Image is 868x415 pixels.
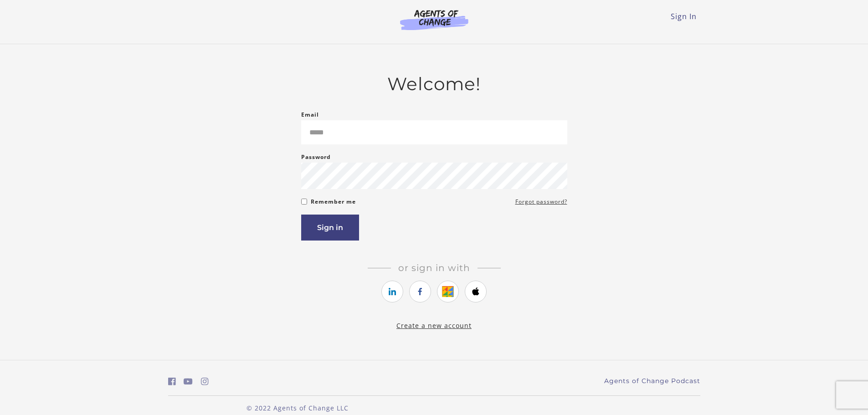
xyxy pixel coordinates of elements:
[184,375,193,388] a: https://www.youtube.com/c/AgentsofChangeTestPrepbyMeaganMitchell (Open in a new window)
[381,281,403,302] a: https://courses.thinkific.com/users/auth/linkedin?ss%5Breferral%5D=&ss%5Buser_return_to%5D=&ss%5B...
[391,262,478,273] span: Or sign in with
[409,281,431,302] a: https://courses.thinkific.com/users/auth/facebook?ss%5Breferral%5D=&ss%5Buser_return_to%5D=&ss%5B...
[515,196,567,207] a: Forgot password?
[168,377,176,386] i: https://www.facebook.com/groups/aswbtestprep (Open in a new window)
[301,109,319,120] label: Email
[201,375,209,388] a: https://www.instagram.com/agentsofchangeprep/ (Open in a new window)
[168,375,176,388] a: https://www.facebook.com/groups/aswbtestprep (Open in a new window)
[437,281,459,302] a: https://courses.thinkific.com/users/auth/google?ss%5Breferral%5D=&ss%5Buser_return_to%5D=&ss%5Bvi...
[184,377,193,386] i: https://www.youtube.com/c/AgentsofChangeTestPrepbyMeaganMitchell (Open in a new window)
[604,376,700,386] a: Agents of Change Podcast
[671,11,697,21] a: Sign In
[301,215,359,241] button: Sign in
[396,321,472,330] a: Create a new account
[168,403,427,413] p: © 2022 Agents of Change LLC
[301,73,567,95] h2: Welcome!
[201,377,209,386] i: https://www.instagram.com/agentsofchangeprep/ (Open in a new window)
[390,9,478,30] img: Agents of Change Logo
[301,152,331,163] label: Password
[465,281,487,302] a: https://courses.thinkific.com/users/auth/apple?ss%5Breferral%5D=&ss%5Buser_return_to%5D=&ss%5Bvis...
[311,196,356,207] label: Remember me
